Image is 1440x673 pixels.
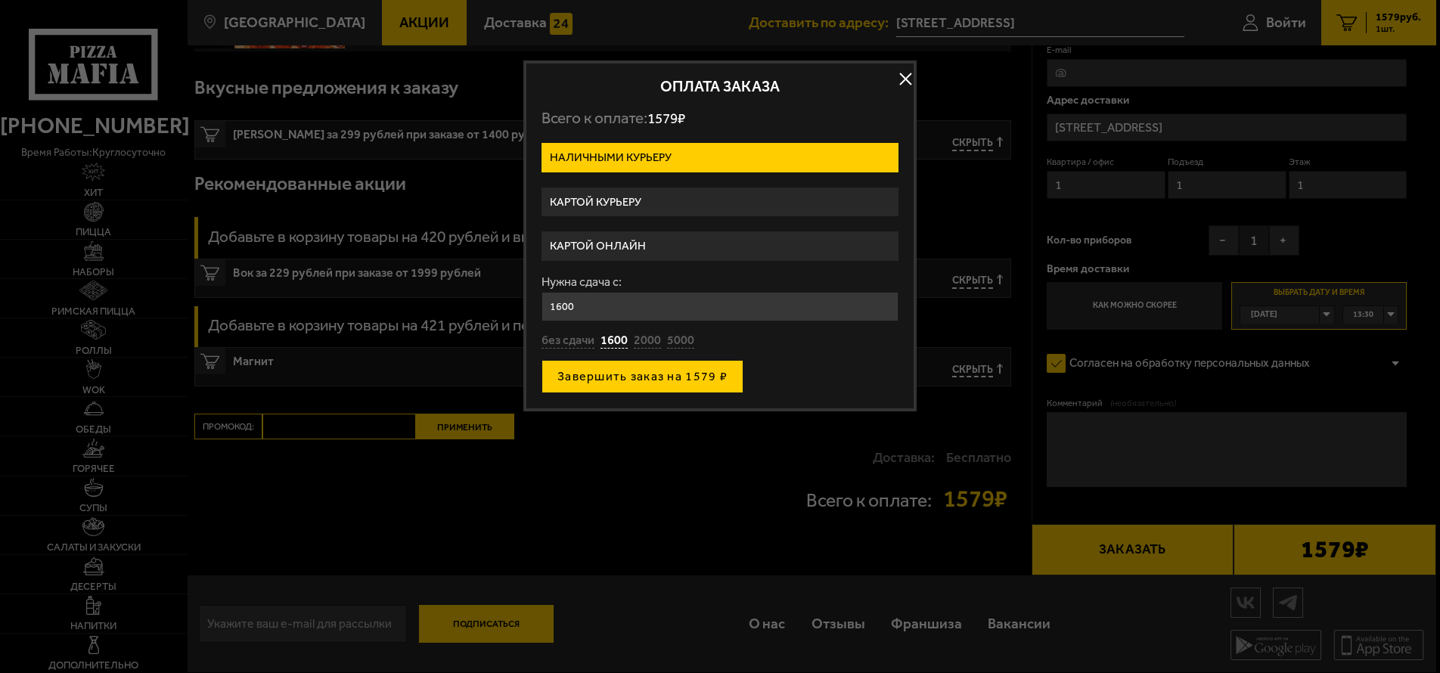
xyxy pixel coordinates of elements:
h2: Оплата заказа [542,79,898,94]
label: Картой онлайн [542,231,898,261]
p: Всего к оплате: [542,109,898,128]
button: 2000 [634,333,661,349]
label: Наличными курьеру [542,143,898,172]
button: Завершить заказ на 1579 ₽ [542,360,743,393]
label: Нужна сдача с: [542,276,898,288]
label: Картой курьеру [542,188,898,217]
button: без сдачи [542,333,594,349]
span: 1579 ₽ [647,110,685,127]
button: 5000 [667,333,694,349]
button: 1600 [601,333,628,349]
